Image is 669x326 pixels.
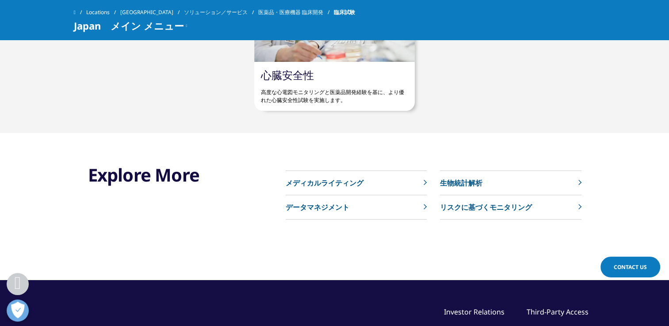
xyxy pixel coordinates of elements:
span: Contact Us [614,263,647,271]
p: メディカルライティング [286,178,363,188]
h3: Explore More [88,164,236,186]
a: Third-Party Access [527,307,589,317]
a: 心臓安全性 [261,68,314,82]
span: 臨床試験 [334,4,355,20]
p: 高度な心電図モニタリングと医薬品開発経験を基に、より優れた心臓安全性試験を実施します。 [261,82,408,104]
a: 生物統計解析 [440,171,581,195]
p: データマネジメント [286,202,349,212]
a: データマネジメント [286,195,427,220]
a: Investor Relations [444,307,505,317]
p: リスクに基づくモニタリング [440,202,532,212]
button: 優先設定センターを開く [7,299,29,322]
a: メディカルライティング [286,171,427,195]
a: Contact Us [600,257,660,277]
p: 生物統計解析 [440,178,482,188]
a: ソリューション／サービス [184,4,258,20]
a: リスクに基づくモニタリング [440,195,581,220]
a: [GEOGRAPHIC_DATA] [120,4,184,20]
a: 医薬品・医療機器 臨床開発 [258,4,334,20]
span: Japan メイン メニュー [74,20,184,31]
a: Locations [86,4,120,20]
